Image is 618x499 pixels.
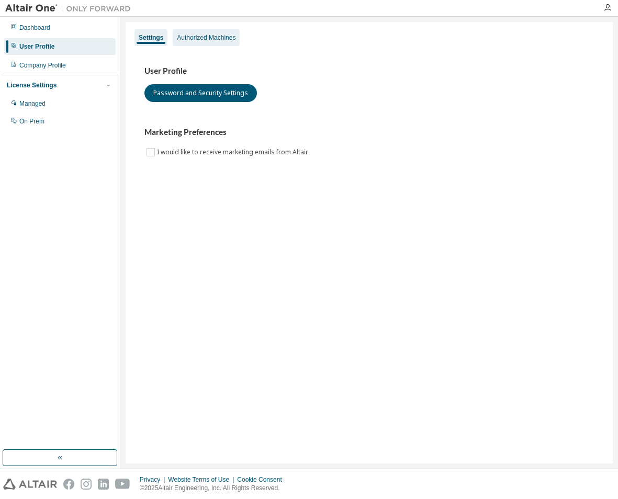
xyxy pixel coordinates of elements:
img: instagram.svg [81,479,92,490]
img: youtube.svg [115,479,130,490]
img: facebook.svg [63,479,74,490]
p: © 2025 Altair Engineering, Inc. All Rights Reserved. [140,484,288,493]
img: altair_logo.svg [3,479,57,490]
div: Company Profile [19,61,66,70]
div: License Settings [7,81,57,89]
img: linkedin.svg [98,479,109,490]
button: Password and Security Settings [144,84,257,102]
h3: User Profile [144,66,594,76]
div: Cookie Consent [237,475,288,484]
h3: Marketing Preferences [144,127,594,138]
img: Altair One [5,3,136,14]
div: On Prem [19,117,44,126]
div: Privacy [140,475,168,484]
div: Authorized Machines [177,33,235,42]
div: Managed [19,99,46,108]
label: I would like to receive marketing emails from Altair [157,146,310,158]
div: Website Terms of Use [168,475,237,484]
div: Settings [139,33,163,42]
div: User Profile [19,42,54,51]
div: Dashboard [19,24,50,32]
